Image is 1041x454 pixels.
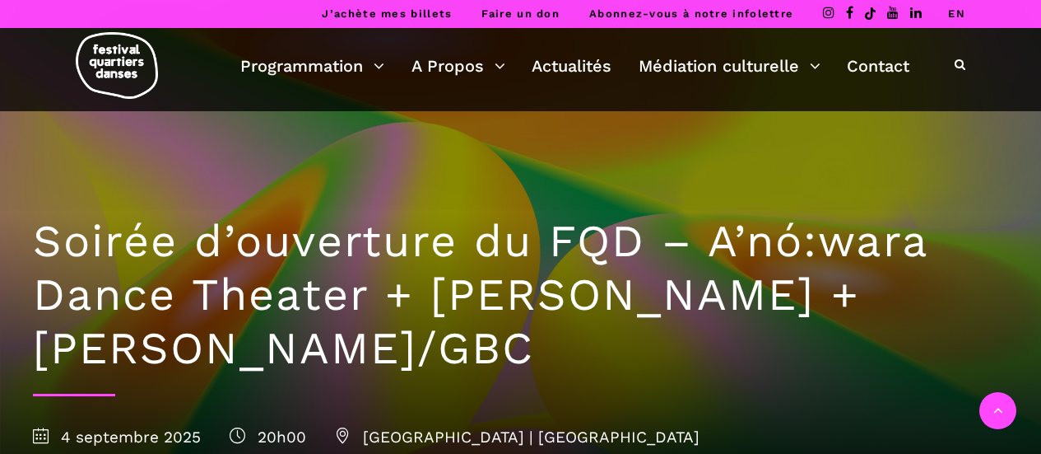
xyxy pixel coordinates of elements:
[335,428,699,447] span: [GEOGRAPHIC_DATA] | [GEOGRAPHIC_DATA]
[948,7,965,20] a: EN
[322,7,452,20] a: J’achète mes billets
[240,52,384,80] a: Programmation
[639,52,820,80] a: Médiation culturelle
[847,52,909,80] a: Contact
[481,7,560,20] a: Faire un don
[33,428,201,447] span: 4 septembre 2025
[411,52,505,80] a: A Propos
[532,52,611,80] a: Actualités
[230,428,306,447] span: 20h00
[33,215,1008,375] h1: Soirée d’ouverture du FQD – A’nó:wara Dance Theater + [PERSON_NAME] + [PERSON_NAME]/GBC
[76,32,158,99] img: logo-fqd-med
[589,7,793,20] a: Abonnez-vous à notre infolettre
